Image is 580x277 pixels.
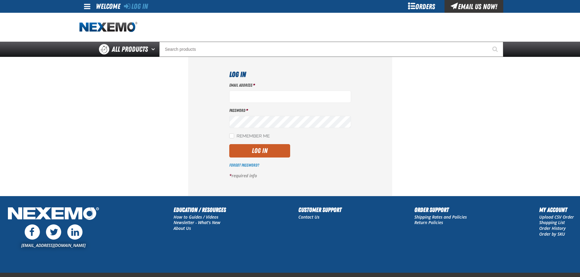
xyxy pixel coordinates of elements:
[174,225,191,231] a: About Us
[229,163,259,168] a: Forgot Password?
[539,231,565,237] a: Order by SKU
[229,144,290,158] button: Log In
[79,22,137,33] img: Nexemo logo
[124,2,148,11] a: Log In
[539,205,574,214] h2: My Account
[539,220,565,225] a: Shopping List
[229,133,234,138] input: Remember Me
[79,22,137,33] a: Home
[229,69,351,80] h1: Log In
[21,242,86,248] a: [EMAIL_ADDRESS][DOMAIN_NAME]
[174,205,226,214] h2: Education / Resources
[539,214,574,220] a: Upload CSV Order
[149,42,159,57] button: Open All Products pages
[298,214,319,220] a: Contact Us
[174,214,218,220] a: How to Guides / Videos
[174,220,220,225] a: Newsletter - What's New
[414,214,467,220] a: Shipping Rates and Policies
[229,82,351,88] label: Email Address
[159,42,503,57] input: Search
[414,220,443,225] a: Return Policies
[488,42,503,57] button: Start Searching
[298,205,342,214] h2: Customer Support
[229,133,270,139] label: Remember Me
[539,225,566,231] a: Order History
[229,173,351,179] p: required info
[229,108,351,113] label: Password
[414,205,467,214] h2: Order Support
[112,44,148,55] span: All Products
[6,205,101,223] img: Nexemo Logo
